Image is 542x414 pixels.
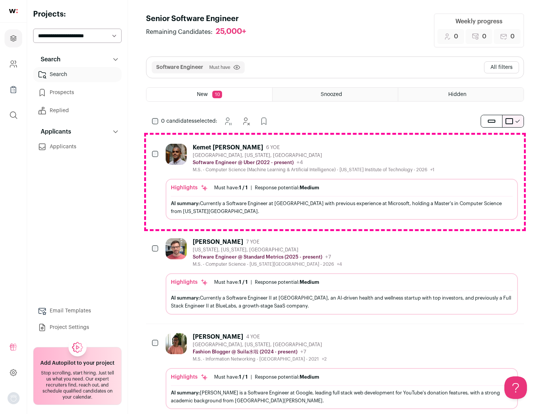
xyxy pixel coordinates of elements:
p: Fashion Blogger @ Suila水啦 (2024 - present) [193,349,297,355]
a: [PERSON_NAME] 4 YOE [GEOGRAPHIC_DATA], [US_STATE], [GEOGRAPHIC_DATA] Fashion Blogger @ Suila水啦 (2... [166,333,518,409]
span: AI summary: [171,390,200,395]
button: Hide [238,114,253,129]
span: 6 YOE [266,145,280,151]
div: Stop scrolling, start hiring. Just tell us what you need. Our expert recruiters find, reach out, ... [38,370,117,400]
span: +4 [297,160,303,165]
div: Highlights [171,184,208,192]
button: Search [33,52,122,67]
span: +1 [430,167,434,172]
div: M.S. - Information Networking - [GEOGRAPHIC_DATA] - 2021 [193,356,327,362]
div: [PERSON_NAME] is a Software Engineer at Google, leading full stack web development for YouTube's ... [171,389,513,405]
span: +2 [322,357,327,361]
a: Hidden [398,88,524,101]
div: [PERSON_NAME] [193,333,243,341]
span: +7 [325,254,331,260]
button: Snooze [220,114,235,129]
a: Replied [33,103,122,118]
h2: Projects: [33,9,122,20]
h2: Add Autopilot to your project [40,359,114,367]
img: nopic.png [8,392,20,404]
span: 0 [454,32,458,41]
img: wellfound-shorthand-0d5821cbd27db2630d0214b213865d53afaa358527fdda9d0ea32b1df1b89c2c.svg [9,9,18,13]
span: 4 YOE [246,334,260,340]
span: 0 [482,32,486,41]
ul: | [214,279,319,285]
button: All filters [484,61,519,73]
p: Applicants [36,127,71,136]
button: Software Engineer [156,64,203,71]
a: [PERSON_NAME] 7 YOE [US_STATE], [US_STATE], [GEOGRAPHIC_DATA] Software Engineer @ Standard Metric... [166,238,518,314]
span: 10 [212,91,222,98]
div: Must have: [214,279,248,285]
div: Must have: [214,185,248,191]
a: Projects [5,29,22,47]
span: AI summary: [171,295,200,300]
img: 927442a7649886f10e33b6150e11c56b26abb7af887a5a1dd4d66526963a6550.jpg [166,144,187,165]
ul: | [214,374,319,380]
div: [GEOGRAPHIC_DATA], [US_STATE], [GEOGRAPHIC_DATA] [193,152,434,158]
a: Search [33,67,122,82]
span: Must have [209,64,230,70]
div: Response potential: [255,374,319,380]
div: Must have: [214,374,248,380]
a: Snoozed [273,88,398,101]
div: Highlights [171,373,208,381]
div: M.S. - Computer Science (Machine Learning & Artificial Intelligence) - [US_STATE] Institute of Te... [193,167,434,173]
a: Project Settings [33,320,122,335]
a: Prospects [33,85,122,100]
span: New [197,92,208,97]
iframe: Help Scout Beacon - Open [504,376,527,399]
div: 25,000+ [216,27,246,37]
div: Response potential: [255,279,319,285]
span: 1 / 1 [239,185,248,190]
span: 0 candidates [161,119,194,124]
p: Search [36,55,61,64]
button: Open dropdown [8,392,20,404]
div: Response potential: [255,185,319,191]
img: 92c6d1596c26b24a11d48d3f64f639effaf6bd365bf059bea4cfc008ddd4fb99.jpg [166,238,187,259]
span: +7 [300,349,306,355]
a: Kemet [PERSON_NAME] 6 YOE [GEOGRAPHIC_DATA], [US_STATE], [GEOGRAPHIC_DATA] Software Engineer @ Ub... [166,144,518,220]
span: Hidden [448,92,466,97]
span: Medium [300,280,319,285]
div: [US_STATE], [US_STATE], [GEOGRAPHIC_DATA] [193,247,342,253]
a: Email Templates [33,303,122,318]
div: M.S. - Computer Science - [US_STATE][GEOGRAPHIC_DATA] - 2026 [193,261,342,267]
button: Add to Prospects [256,114,271,129]
img: ebffc8b94a612106133ad1a79c5dcc917f1f343d62299c503ebb759c428adb03.jpg [166,333,187,354]
span: +4 [337,262,342,266]
div: Kemet [PERSON_NAME] [193,144,263,151]
div: Currently a Software Engineer II at [GEOGRAPHIC_DATA], an AI-driven health and wellness startup w... [171,294,513,310]
h1: Senior Software Engineer [146,14,254,24]
span: 1 / 1 [239,374,248,379]
p: Software Engineer @ Uber (2022 - present) [193,160,294,166]
a: Company and ATS Settings [5,55,22,73]
ul: | [214,185,319,191]
div: [GEOGRAPHIC_DATA], [US_STATE], [GEOGRAPHIC_DATA] [193,342,327,348]
span: Medium [300,374,319,379]
span: 7 YOE [246,239,259,245]
span: 1 / 1 [239,280,248,285]
span: Remaining Candidates: [146,27,213,37]
div: Currently a Software Engineer at [GEOGRAPHIC_DATA] with previous experience at Microsoft, holding... [171,199,513,215]
span: 0 [510,32,515,41]
a: Company Lists [5,81,22,99]
span: AI summary: [171,201,200,206]
div: Weekly progress [455,17,502,26]
span: selected: [161,117,217,125]
div: [PERSON_NAME] [193,238,243,246]
button: Applicants [33,124,122,139]
p: Software Engineer @ Standard Metrics (2025 - present) [193,254,322,260]
span: Medium [300,185,319,190]
a: Applicants [33,139,122,154]
a: Add Autopilot to your project Stop scrolling, start hiring. Just tell us what you need. Our exper... [33,347,122,405]
span: Snoozed [321,92,342,97]
div: Highlights [171,279,208,286]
